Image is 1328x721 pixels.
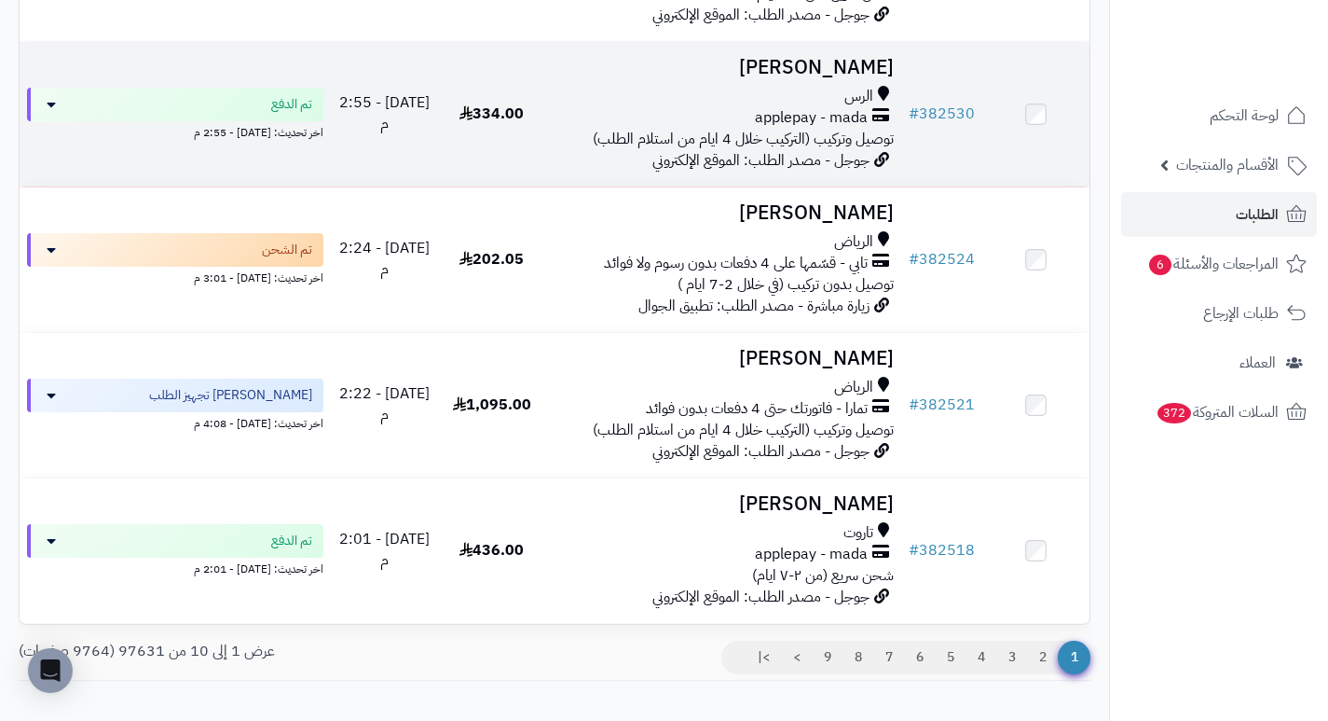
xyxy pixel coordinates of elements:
[652,586,869,608] span: جوجل - مصدر الطلب: الموقع الإلكتروني
[1176,152,1279,178] span: الأقسام والمنتجات
[646,398,868,420] span: تمارا - فاتورتك حتى 4 دفعات بدون فوائد
[844,86,873,107] span: الرس
[834,377,873,398] span: الرياض
[1121,192,1317,237] a: الطلبات
[27,121,323,141] div: اخر تحديث: [DATE] - 2:55 م
[553,493,894,515] h3: [PERSON_NAME]
[1156,402,1192,424] span: 372
[1121,93,1317,138] a: لوحة التحكم
[553,348,894,369] h3: [PERSON_NAME]
[1210,103,1279,129] span: لوحة التحكم
[149,386,312,405] span: [PERSON_NAME] تجهيز الطلب
[1121,390,1317,435] a: السلات المتروكة372
[678,273,894,296] span: توصيل بدون تركيب (في خلال 2-7 ايام )
[453,394,531,416] span: 1,095.00
[27,412,323,432] div: اخر تحديث: [DATE] - 4:08 م
[1121,340,1317,385] a: العملاء
[1121,242,1317,286] a: المراجعات والأسئلة6
[5,641,554,662] div: عرض 1 إلى 10 من 97631 (9764 صفحات)
[339,91,430,135] span: [DATE] - 2:55 م
[652,440,869,463] span: جوجل - مصدر الطلب: الموقع الإلكتروني
[746,641,782,674] a: >|
[459,539,524,562] span: 436.00
[339,382,430,426] span: [DATE] - 2:22 م
[1236,201,1279,228] span: الطلبات
[652,149,869,172] span: جوجل - مصدر الطلب: الموقع الإلكتروني
[262,241,312,259] span: تم الشحن
[909,539,975,562] a: #382518
[553,202,894,224] h3: [PERSON_NAME]
[909,394,975,416] a: #382521
[781,641,813,674] a: >
[755,107,868,129] span: applepay - mada
[604,253,868,274] span: تابي - قسّمها على 4 دفعات بدون رسوم ولا فوائد
[1156,399,1279,425] span: السلات المتروكة
[271,95,312,114] span: تم الدفع
[1201,14,1310,53] img: logo-2.png
[843,522,873,544] span: تاروت
[935,641,966,674] a: 5
[553,57,894,78] h3: [PERSON_NAME]
[909,248,919,270] span: #
[28,648,73,693] div: Open Intercom Messenger
[339,528,430,572] span: [DATE] - 2:01 م
[1239,350,1276,376] span: العملاء
[873,641,905,674] a: 7
[459,248,524,270] span: 202.05
[1203,300,1279,326] span: طلبات الإرجاع
[1121,291,1317,336] a: طلبات الإرجاع
[965,641,997,674] a: 4
[339,237,430,281] span: [DATE] - 2:24 م
[909,539,919,562] span: #
[812,641,843,674] a: 9
[27,267,323,286] div: اخر تحديث: [DATE] - 3:01 م
[909,394,919,416] span: #
[1148,254,1172,276] span: 6
[1027,641,1059,674] a: 2
[271,532,312,550] span: تم الدفع
[834,231,873,253] span: الرياض
[842,641,874,674] a: 8
[652,4,869,26] span: جوجل - مصدر الطلب: الموقع الإلكتروني
[904,641,936,674] a: 6
[909,103,975,125] a: #382530
[27,558,323,577] div: اخر تحديث: [DATE] - 2:01 م
[1147,251,1279,277] span: المراجعات والأسئلة
[752,564,894,587] span: شحن سريع (من ٢-٧ ايام)
[459,103,524,125] span: 334.00
[593,419,894,441] span: توصيل وتركيب (التركيب خلال 4 ايام من استلام الطلب)
[909,103,919,125] span: #
[996,641,1028,674] a: 3
[909,248,975,270] a: #382524
[638,295,869,317] span: زيارة مباشرة - مصدر الطلب: تطبيق الجوال
[593,128,894,150] span: توصيل وتركيب (التركيب خلال 4 ايام من استلام الطلب)
[755,544,868,565] span: applepay - mada
[1058,641,1090,674] span: 1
